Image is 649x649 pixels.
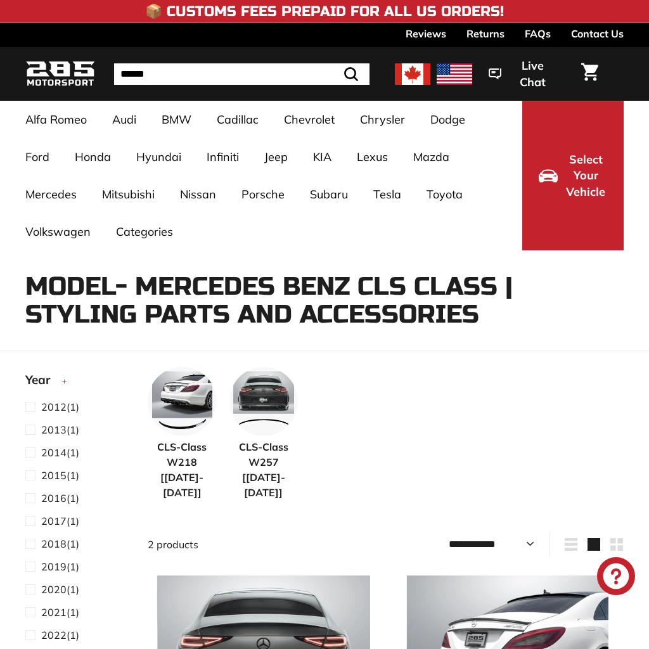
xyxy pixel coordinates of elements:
span: CLS-Class W257 [[DATE]-[DATE]] [229,439,298,500]
span: 2014 [41,446,67,459]
span: 2017 [41,515,67,527]
a: Toyota [414,176,475,213]
a: Contact Us [571,23,624,44]
a: Chrysler [347,101,418,138]
span: 2012 [41,401,67,413]
span: 2018 [41,537,67,550]
a: FAQs [525,23,551,44]
a: BMW [149,101,204,138]
span: 2015 [41,469,67,482]
a: Hyundai [124,138,194,176]
span: Select Your Vehicle [564,151,607,200]
span: Live Chat [508,58,557,90]
a: Categories [103,213,186,250]
a: Infiniti [194,138,252,176]
span: (1) [41,468,79,483]
a: CLS-Class W218 [[DATE]-[DATE]] [148,367,216,499]
a: KIA [300,138,344,176]
span: (1) [41,536,79,551]
a: Reviews [406,23,446,44]
span: 2021 [41,606,67,619]
span: 2020 [41,583,67,596]
span: (1) [41,445,79,460]
span: (1) [41,513,79,529]
span: 2016 [41,492,67,504]
a: Mercedes [13,176,89,213]
h1: Model- Mercedes Benz CLS Class | Styling Parts and Accessories [25,273,624,328]
a: Tesla [361,176,414,213]
a: Lexus [344,138,401,176]
button: Live Chat [472,50,574,98]
span: (1) [41,627,79,643]
a: Nissan [167,176,229,213]
a: Ford [13,138,62,176]
button: Year [25,367,127,399]
span: 2019 [41,560,67,573]
a: Audi [100,101,149,138]
span: (1) [41,582,79,597]
a: Cadillac [204,101,271,138]
span: (1) [41,605,79,620]
span: (1) [41,399,79,414]
a: Cart [574,53,606,96]
a: Returns [466,23,504,44]
a: Honda [62,138,124,176]
button: Select Your Vehicle [522,101,624,250]
a: Porsche [229,176,297,213]
span: CLS-Class W218 [[DATE]-[DATE]] [148,439,216,500]
img: Logo_285_Motorsport_areodynamics_components [25,59,95,89]
inbox-online-store-chat: Shopify online store chat [593,557,639,598]
span: 2013 [41,423,67,436]
span: (1) [41,491,79,506]
a: Volkswagen [13,213,103,250]
span: (1) [41,422,79,437]
a: CLS-Class W257 [[DATE]-[DATE]] [229,367,298,499]
h4: 📦 Customs Fees Prepaid for All US Orders! [145,4,504,19]
span: (1) [41,559,79,574]
a: Jeep [252,138,300,176]
input: Search [114,63,369,85]
a: Mazda [401,138,462,176]
a: Chevrolet [271,101,347,138]
a: Dodge [418,101,478,138]
a: Mitsubishi [89,176,167,213]
span: 2022 [41,629,67,641]
div: 2 products [148,537,385,552]
span: Year [25,371,60,389]
a: Subaru [297,176,361,213]
a: Alfa Romeo [13,101,100,138]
